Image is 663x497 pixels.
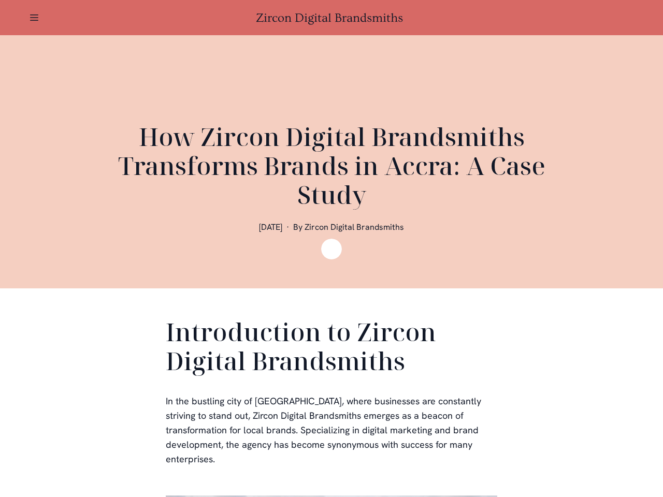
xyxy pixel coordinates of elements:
a: Zircon Digital Brandsmiths [256,11,407,25]
span: By Zircon Digital Brandsmiths [293,222,404,232]
p: In the bustling city of [GEOGRAPHIC_DATA], where businesses are constantly striving to stand out,... [166,394,497,466]
h1: How Zircon Digital Brandsmiths Transforms Brands in Accra: A Case Study [83,122,580,209]
span: [DATE] [259,222,282,232]
span: · [286,222,289,232]
img: Zircon Digital Brandsmiths [321,239,342,259]
h2: Introduction to Zircon Digital Brandsmiths [166,317,497,379]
